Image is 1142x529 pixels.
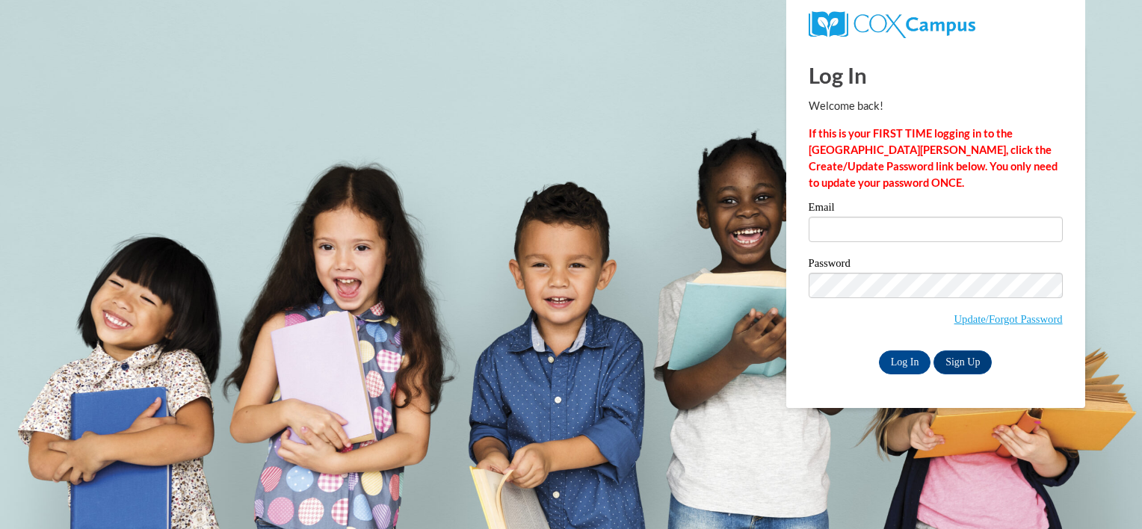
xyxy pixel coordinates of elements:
[809,11,975,38] img: COX Campus
[809,127,1058,189] strong: If this is your FIRST TIME logging in to the [GEOGRAPHIC_DATA][PERSON_NAME], click the Create/Upd...
[809,202,1063,217] label: Email
[809,98,1063,114] p: Welcome back!
[809,60,1063,90] h1: Log In
[879,350,931,374] input: Log In
[954,313,1063,325] a: Update/Forgot Password
[809,258,1063,273] label: Password
[809,17,975,30] a: COX Campus
[933,350,992,374] a: Sign Up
